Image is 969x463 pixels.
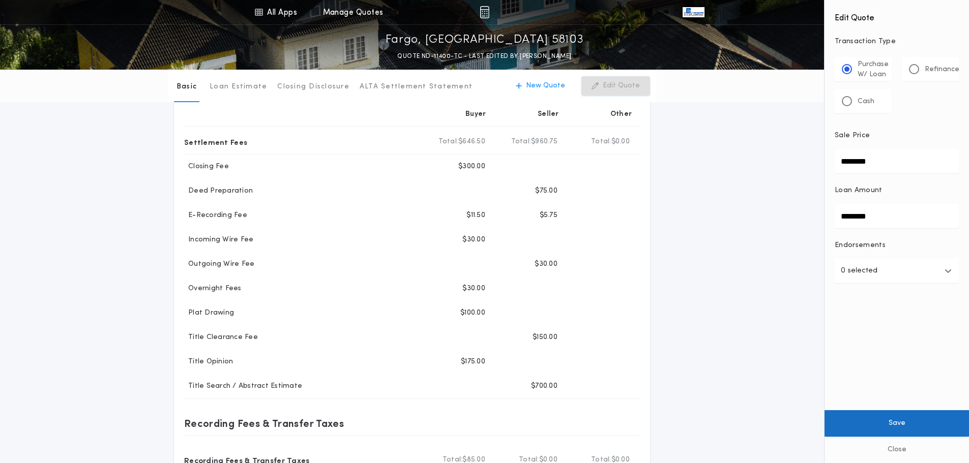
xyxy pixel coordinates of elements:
[841,265,877,277] p: 0 selected
[535,186,557,196] p: $75.00
[603,81,640,91] p: Edit Quote
[925,65,959,75] p: Refinance
[184,235,253,245] p: Incoming Wire Fee
[210,82,267,92] p: Loan Estimate
[540,210,557,221] p: $5.75
[184,162,229,172] p: Closing Fee
[462,284,485,294] p: $30.00
[835,6,959,24] h4: Edit Quote
[277,82,349,92] p: Closing Disclosure
[360,82,473,92] p: ALTA Settlement Statement
[184,210,247,221] p: E-Recording Fee
[825,410,969,437] button: Save
[480,6,489,18] img: img
[835,259,959,283] button: 0 selected
[184,332,258,343] p: Title Clearance Fee
[825,437,969,463] button: Close
[610,109,632,119] p: Other
[538,109,559,119] p: Seller
[533,332,557,343] p: $150.00
[835,131,870,141] p: Sale Price
[466,210,485,221] p: $11.50
[184,134,247,150] p: Settlement Fees
[835,37,959,47] p: Transaction Type
[611,137,630,147] span: $0.00
[511,137,532,147] b: Total:
[397,51,571,61] p: QUOTE ND-11400-TC - LAST EDITED BY [PERSON_NAME]
[184,357,233,367] p: Title Opinion
[835,149,959,173] input: Sale Price
[858,59,889,80] p: Purchase W/ Loan
[184,284,242,294] p: Overnight Fees
[184,415,344,431] p: Recording Fees & Transfer Taxes
[835,204,959,228] input: Loan Amount
[835,240,959,251] p: Endorsements
[462,235,485,245] p: $30.00
[386,32,584,48] p: Fargo, [GEOGRAPHIC_DATA] 58103
[184,186,253,196] p: Deed Preparation
[531,381,557,391] p: $700.00
[465,109,486,119] p: Buyer
[460,308,485,318] p: $100.00
[506,76,575,96] button: New Quote
[184,381,302,391] p: Title Search / Abstract Estimate
[535,259,557,269] p: $30.00
[177,82,197,92] p: Basic
[461,357,485,367] p: $175.00
[858,97,874,107] p: Cash
[184,259,254,269] p: Outgoing Wire Fee
[591,137,611,147] b: Total:
[531,137,557,147] span: $960.75
[683,7,704,17] img: vs-icon
[526,81,565,91] p: New Quote
[458,162,485,172] p: $300.00
[438,137,459,147] b: Total:
[835,186,883,196] p: Loan Amount
[184,308,234,318] p: Plat Drawing
[581,76,650,96] button: Edit Quote
[458,137,485,147] span: $646.50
